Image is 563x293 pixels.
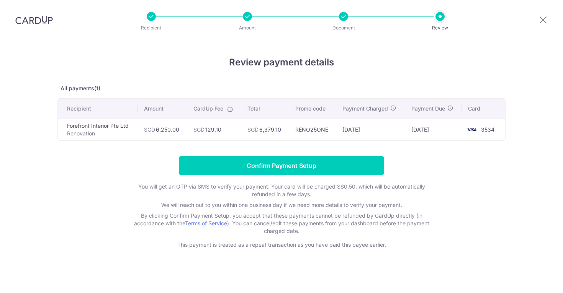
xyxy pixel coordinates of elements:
td: [DATE] [336,119,405,140]
p: All payments(1) [57,85,506,92]
p: Document [315,24,372,32]
p: This payment is treated as a repeat transaction as you have paid this payee earlier. [128,241,435,249]
p: We will reach out to you within one business day if we need more details to verify your payment. [128,201,435,209]
span: SGD [193,126,205,133]
th: Promo code [289,99,336,119]
th: Recipient [58,99,138,119]
span: 3534 [481,126,494,133]
p: Renovation [67,130,132,137]
p: Amount [219,24,276,32]
td: RENO25ONE [289,119,336,140]
span: SGD [247,126,259,133]
span: SGD [144,126,155,133]
input: Confirm Payment Setup [179,156,384,175]
td: 129.10 [187,119,241,140]
td: [DATE] [405,119,462,140]
img: <span class="translation_missing" title="translation missing: en.account_steps.new_confirm_form.b... [464,125,480,134]
span: Payment Charged [342,105,388,112]
td: 6,250.00 [138,119,187,140]
th: Amount [138,99,187,119]
th: Total [241,99,289,119]
p: Recipient [123,24,180,32]
h4: Review payment details [57,55,506,69]
img: CardUp [15,15,53,24]
iframe: Opens a widget where you can find more information [514,270,555,289]
p: By clicking Confirm Payment Setup, you accept that these payments cannot be refunded by CardUp di... [128,212,435,235]
p: You will get an OTP via SMS to verify your payment. Your card will be charged S$0.50, which will ... [128,183,435,198]
a: Terms of Service [185,220,227,226]
td: 6,379.10 [241,119,289,140]
span: Payment Due [411,105,445,112]
p: Review [412,24,468,32]
td: Forefront Interior Pte Ltd [58,119,138,140]
th: Card [462,99,505,119]
span: CardUp Fee [193,105,223,112]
